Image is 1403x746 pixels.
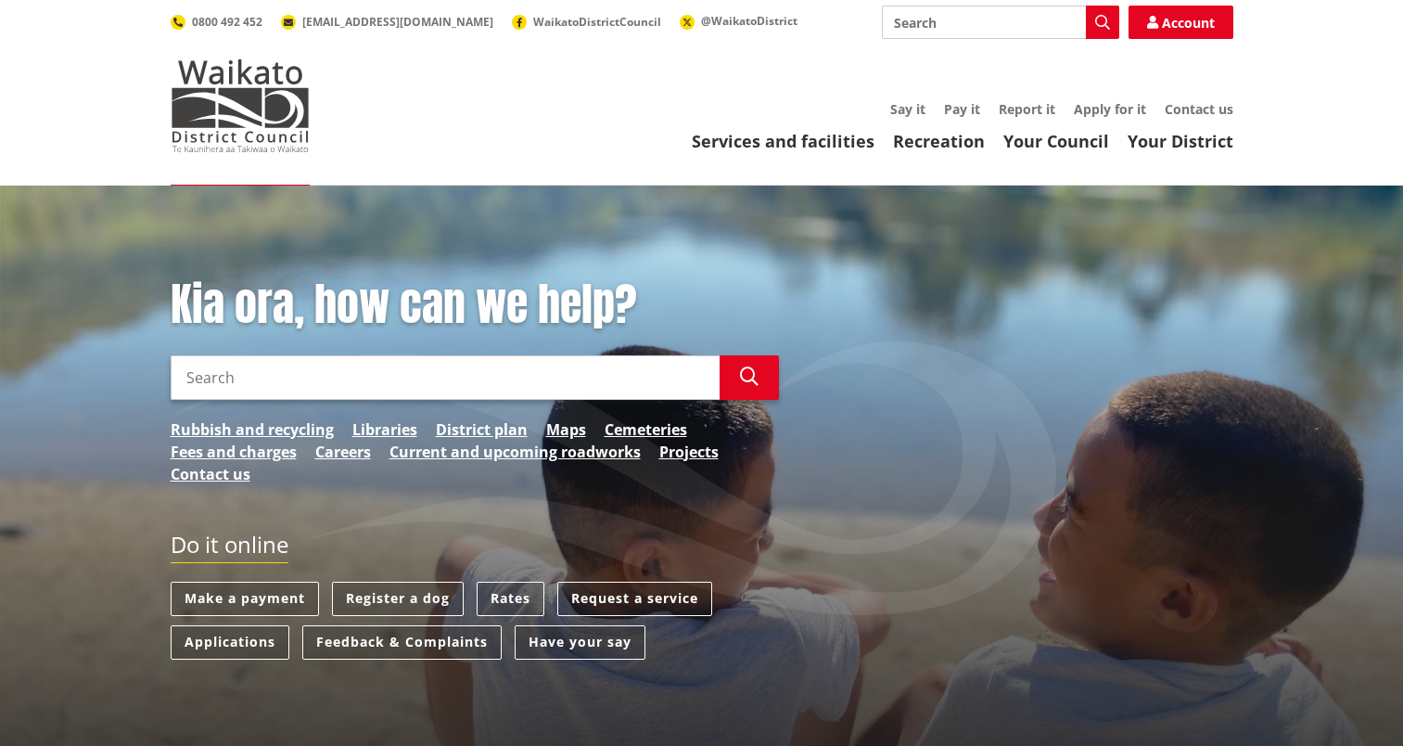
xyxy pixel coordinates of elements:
[512,14,661,30] a: WaikatoDistrictCouncil
[171,625,289,660] a: Applications
[605,418,687,441] a: Cemeteries
[1003,130,1109,152] a: Your Council
[302,14,493,30] span: [EMAIL_ADDRESS][DOMAIN_NAME]
[999,100,1055,118] a: Report it
[692,130,874,152] a: Services and facilities
[171,463,250,485] a: Contact us
[944,100,980,118] a: Pay it
[332,582,464,616] a: Register a dog
[1129,6,1233,39] a: Account
[436,418,528,441] a: District plan
[533,14,661,30] span: WaikatoDistrictCouncil
[171,582,319,616] a: Make a payment
[171,14,262,30] a: 0800 492 452
[477,582,544,616] a: Rates
[1128,130,1233,152] a: Your District
[171,278,779,332] h1: Kia ora, how can we help?
[389,441,641,463] a: Current and upcoming roadworks
[701,13,797,29] span: @WaikatoDistrict
[171,355,720,400] input: Search input
[302,625,502,660] a: Feedback & Complaints
[171,441,297,463] a: Fees and charges
[546,418,586,441] a: Maps
[281,14,493,30] a: [EMAIL_ADDRESS][DOMAIN_NAME]
[171,59,310,152] img: Waikato District Council - Te Kaunihera aa Takiwaa o Waikato
[890,100,925,118] a: Say it
[171,532,288,564] h2: Do it online
[882,6,1119,39] input: Search input
[680,13,797,29] a: @WaikatoDistrict
[352,418,417,441] a: Libraries
[192,14,262,30] span: 0800 492 452
[893,130,985,152] a: Recreation
[557,582,712,616] a: Request a service
[515,625,645,660] a: Have your say
[171,418,334,441] a: Rubbish and recycling
[1074,100,1146,118] a: Apply for it
[659,441,719,463] a: Projects
[315,441,371,463] a: Careers
[1165,100,1233,118] a: Contact us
